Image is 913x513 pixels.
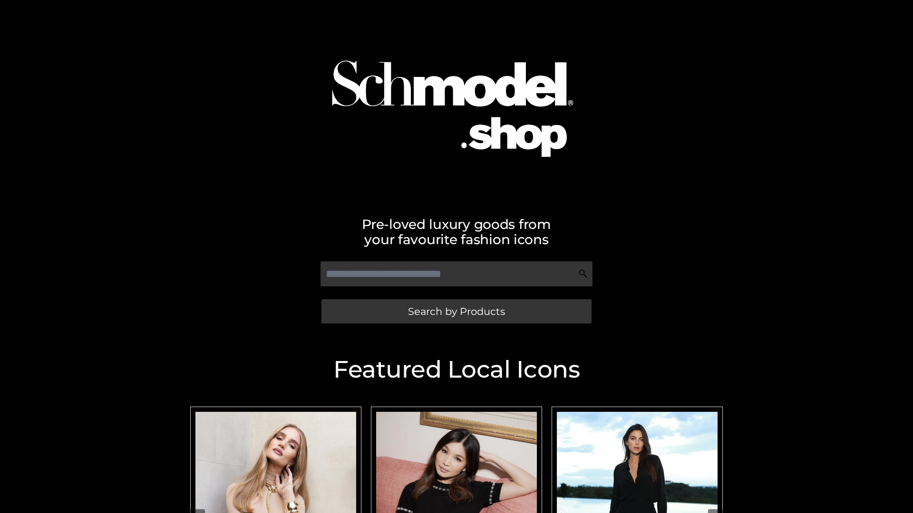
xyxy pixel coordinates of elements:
a: Search by Products [321,299,592,323]
h2: Pre-loved luxury goods from your favourite fashion icons [185,217,728,247]
span: Search by Products [408,306,505,316]
img: Search Icon [578,269,588,278]
h2: Featured Local Icons​ [185,358,728,381]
